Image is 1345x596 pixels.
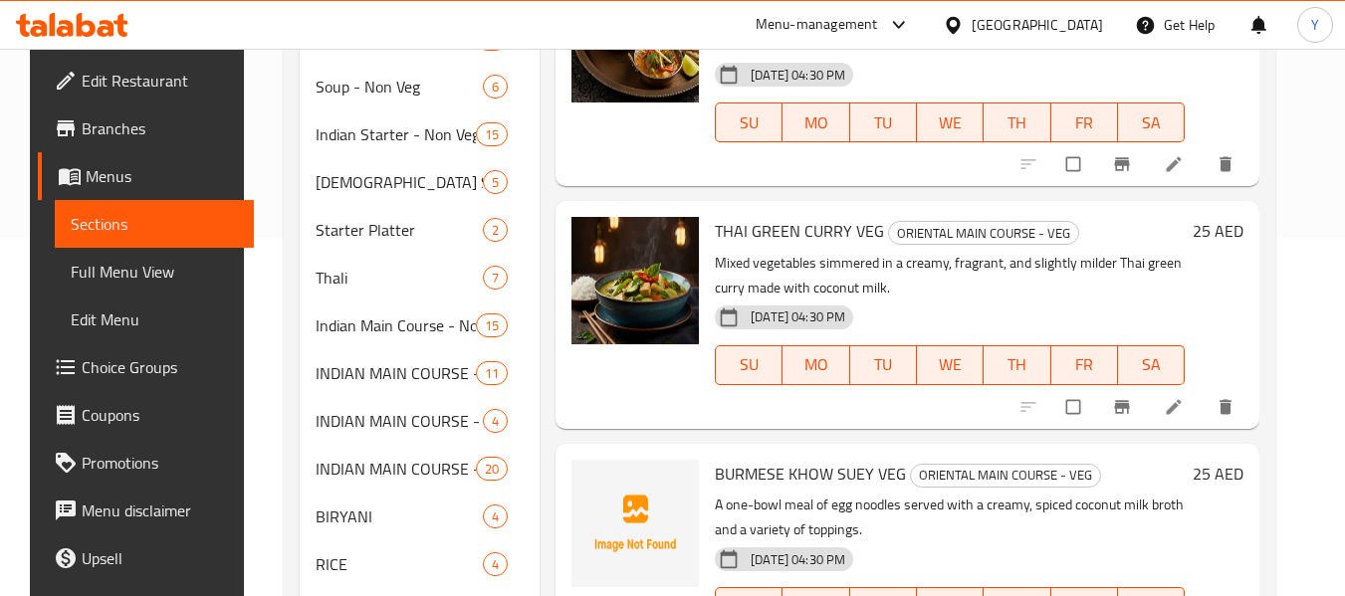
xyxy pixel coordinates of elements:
[316,552,483,576] span: RICE
[992,108,1042,137] span: TH
[300,493,540,540] div: BIRYANI4
[316,409,483,433] span: INDIAN MAIN COURSE - EGG
[300,301,540,349] div: Indian Main Course - Non Veg (Mutton)15
[300,254,540,301] div: Thali7
[715,251,1185,300] p: Mixed vegetables simmered in a creamy, fragrant, and slightly milder Thai green curry made with c...
[484,78,507,97] span: 6
[917,102,984,142] button: WE
[300,445,540,493] div: INDIAN MAIN COURSE - VEG20
[483,409,508,433] div: items
[889,222,1078,245] span: ORIENTAL MAIN COURSE - VEG
[911,464,1100,487] span: ORIENTAL MAIN COURSE - VEG
[38,343,255,391] a: Choice Groups
[477,125,507,144] span: 15
[858,108,909,137] span: TU
[300,540,540,588] div: RICE4
[316,266,483,290] div: Thali
[484,412,507,431] span: 4
[743,66,853,85] span: [DATE] 04:30 PM
[300,397,540,445] div: INDIAN MAIN COURSE - EGG4
[316,457,476,481] span: INDIAN MAIN COURSE - VEG
[1051,345,1118,385] button: FR
[724,108,775,137] span: SU
[715,345,783,385] button: SU
[743,307,853,326] span: [DATE] 04:30 PM
[483,266,508,290] div: items
[484,221,507,240] span: 2
[38,104,255,152] a: Branches
[1100,142,1148,186] button: Branch-specific-item
[476,361,508,385] div: items
[82,403,239,427] span: Coupons
[82,69,239,93] span: Edit Restaurant
[316,122,476,146] span: Indian Starter - Non Veg (Chicken)
[743,550,853,569] span: [DATE] 04:30 PM
[571,217,699,344] img: THAI GREEN CURRY VEG
[55,248,255,296] a: Full Menu View
[316,218,483,242] span: Starter Platter
[783,345,849,385] button: MO
[300,206,540,254] div: Starter Platter2
[1164,397,1188,417] a: Edit menu item
[477,460,507,479] span: 20
[724,350,775,379] span: SU
[82,451,239,475] span: Promotions
[483,552,508,576] div: items
[917,345,984,385] button: WE
[992,350,1042,379] span: TH
[484,507,507,526] span: 4
[984,102,1050,142] button: TH
[300,349,540,397] div: INDIAN MAIN COURSE - NON VEG (CHICKEN)11
[984,345,1050,385] button: TH
[715,459,906,489] span: BURMESE KHOW SUEY VEG
[71,212,239,236] span: Sections
[38,57,255,104] a: Edit Restaurant
[477,316,507,335] span: 15
[715,216,884,246] span: THAI GREEN CURRY VEG
[715,102,783,142] button: SU
[1118,345,1185,385] button: SA
[1051,102,1118,142] button: FR
[300,158,540,206] div: [DEMOGRAPHIC_DATA] Starter - Non Veg (Mutton)5
[925,350,976,379] span: WE
[55,296,255,343] a: Edit Menu
[477,364,507,383] span: 11
[1204,142,1251,186] button: delete
[484,269,507,288] span: 7
[483,504,508,528] div: items
[82,546,239,570] span: Upsell
[484,555,507,574] span: 4
[783,102,849,142] button: MO
[316,361,476,385] span: INDIAN MAIN COURSE - NON VEG (CHICKEN)
[1126,350,1177,379] span: SA
[484,173,507,192] span: 5
[38,534,255,582] a: Upsell
[316,313,476,337] span: Indian Main Course - Non Veg (Mutton)
[1126,108,1177,137] span: SA
[476,457,508,481] div: items
[316,504,483,528] span: BIRYANI
[756,13,878,37] div: Menu-management
[1164,154,1188,174] a: Edit menu item
[888,221,1079,245] div: ORIENTAL MAIN COURSE - VEG
[71,260,239,284] span: Full Menu View
[790,350,841,379] span: MO
[300,110,540,158] div: Indian Starter - Non Veg (Chicken)15
[925,108,976,137] span: WE
[316,75,483,99] span: Soup - Non Veg
[1204,385,1251,429] button: delete
[1193,460,1243,488] h6: 25 AED
[910,464,1101,488] div: ORIENTAL MAIN COURSE - VEG
[1193,217,1243,245] h6: 25 AED
[1054,145,1096,183] span: Select to update
[55,200,255,248] a: Sections
[71,307,239,331] span: Edit Menu
[38,487,255,534] a: Menu disclaimer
